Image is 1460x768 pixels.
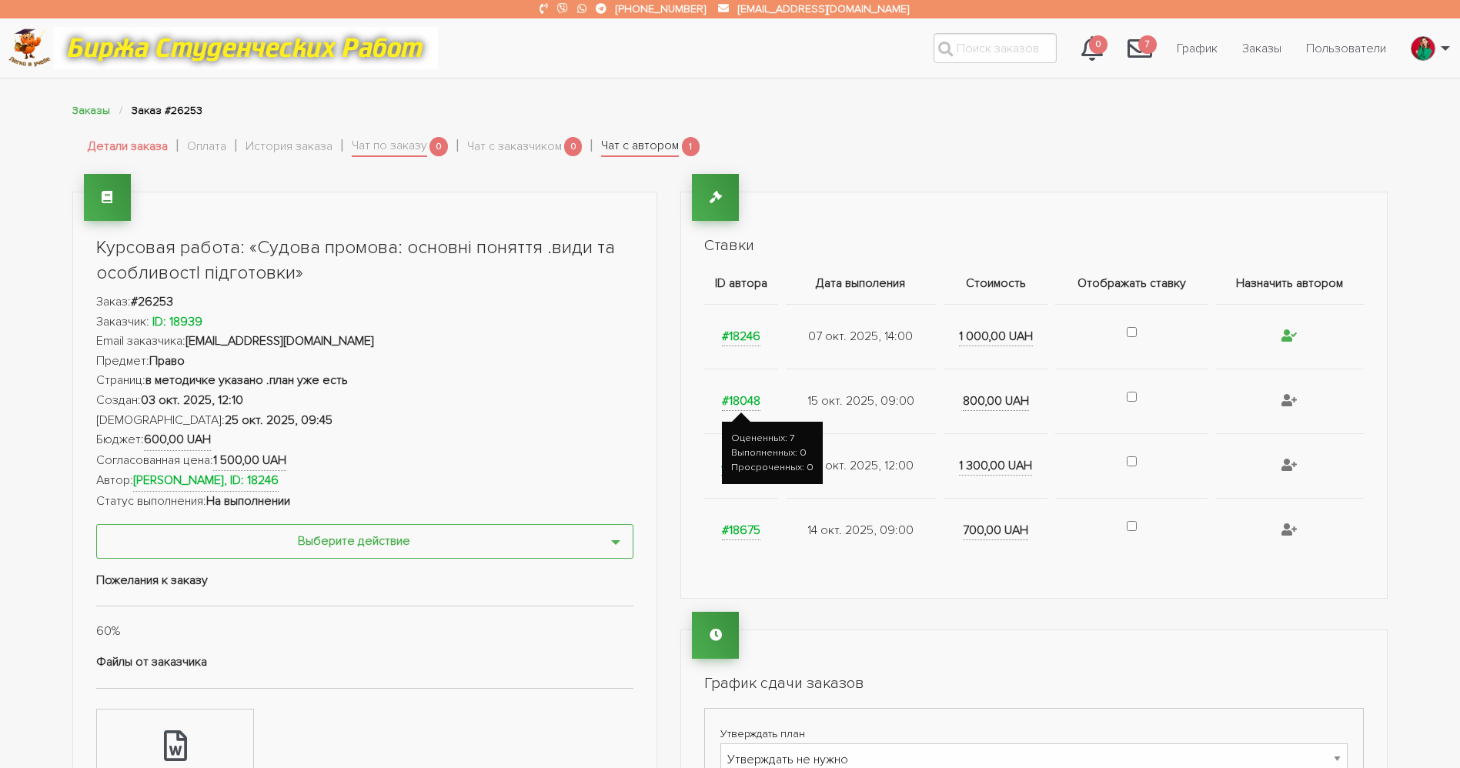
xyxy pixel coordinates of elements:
strong: #26253 [131,294,173,309]
span: 7 [1138,35,1157,55]
strong: Пожелания к заказу [96,573,208,588]
li: Заказ #26253 [132,102,202,119]
a: ID: 18939 [149,314,202,329]
li: Заказ: [96,292,633,312]
a: Чат с автором [601,136,679,158]
a: Чат по заказу [352,136,427,158]
strong: [PERSON_NAME], ID: 18246 [133,471,279,492]
img: motto-12e01f5a76059d5f6a28199ef077b1f78e012cfde436ab5cf1d4517935686d32.gif [53,27,438,69]
a: #18246 [722,329,760,344]
li: Страниц: [96,371,633,391]
strong: #18906 [721,456,762,476]
h2: Ставки [704,235,1364,256]
li: 6 [1115,28,1164,69]
td: 07 окт. 2025, 14:00 [782,304,940,369]
th: Отображать ставку [1051,262,1211,305]
strong: 700,00 UAH [963,521,1028,540]
a: Оплата [187,137,226,157]
th: Назначить автором [1211,262,1364,305]
span: 0 [564,137,583,156]
strong: #18048 [722,392,760,411]
li: [DEMOGRAPHIC_DATA]: [96,411,633,431]
a: [EMAIL_ADDRESS][DOMAIN_NAME] [738,2,909,15]
li: Создан: [96,391,633,411]
a: [PHONE_NUMBER] [616,2,706,15]
a: История заказа [246,137,332,157]
a: Чат с заказчиком [467,137,562,157]
a: График [1164,34,1230,63]
strong: [EMAIL_ADDRESS][DOMAIN_NAME] [185,333,374,349]
button: Выберите действие [96,524,633,559]
td: 15 окт. 2025, 09:00 [782,369,940,433]
td: 14 окт. 2025, 09:00 [782,498,940,563]
li: Бюджет: [96,430,633,451]
li: Согласованная цена: [96,451,633,472]
strong: в методичке указано .план уже есть [145,372,348,388]
a: 0 [1069,28,1115,69]
li: Email заказчика: [96,332,633,352]
strong: 1 000,00 UAH [959,327,1033,346]
li: Заказчик: [96,312,633,332]
strong: 1 300,00 UAH [959,456,1032,476]
th: Стоимость [940,262,1052,305]
strong: ID: 18939 [152,314,202,329]
strong: 800,00 UAH [963,392,1029,411]
div: Оцененных: 7 [731,431,814,446]
label: Утверждать план [720,724,1348,743]
th: Дата выполения [782,262,940,305]
img: excited_171337-2006.jpg [1412,36,1435,61]
h1: Курсовая работа: «Судова промова: основні поняття .види та особливостІ підготовки» [96,235,633,286]
strong: 25 окт. 2025, 09:45 [225,412,332,428]
li: Предмет: [96,352,633,372]
a: [PERSON_NAME], ID: 18246 [133,472,279,488]
strong: 600,00 UAH [144,430,211,451]
div: Выполненных: 0 [731,446,814,460]
th: ID автора [704,262,781,305]
strong: На выполнении [206,493,290,509]
li: Статус выполнения: [96,492,633,512]
a: 7 [1115,28,1164,69]
input: Поиск заказов [934,33,1057,63]
span: 1 [682,137,700,156]
a: Заказы [72,104,110,117]
a: Детали заказа [88,137,168,157]
li: Автор: [96,471,633,492]
span: 0 [429,137,448,156]
a: #18906 [721,458,762,473]
strong: Файлы от заказчика [96,654,207,669]
span: 0 [1089,35,1108,55]
strong: #18675 [722,521,760,540]
strong: 1 500,00 UAH [213,451,286,472]
a: #18048 [722,393,760,409]
strong: #18246 [722,327,760,346]
strong: Право [149,353,185,369]
h2: График сдачи заказов [704,673,1364,694]
strong: 03 окт. 2025, 12:10 [141,392,243,408]
td: 08 окт. 2025, 12:00 [782,433,940,498]
a: #18675 [722,523,760,538]
a: Пользователи [1294,34,1398,63]
div: Просроченных: 0 [731,460,814,475]
a: Заказы [1230,34,1294,63]
img: logo-c4363faeb99b52c628a42810ed6dfb4293a56d4e4775eb116515dfe7f33672af.png [8,28,51,68]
